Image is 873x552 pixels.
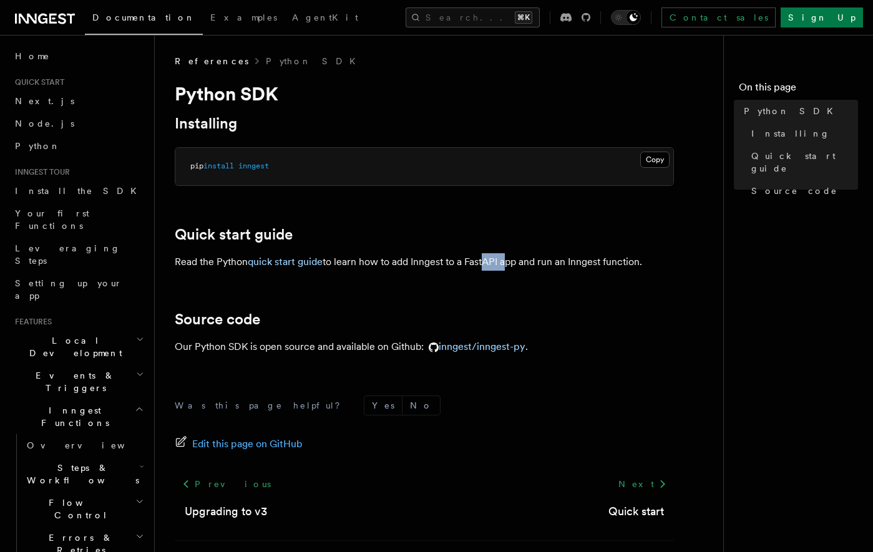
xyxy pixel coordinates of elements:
[248,256,323,268] a: quick start guide
[751,185,837,197] span: Source code
[22,491,147,526] button: Flow Control
[175,226,293,243] a: Quick start guide
[175,311,260,328] a: Source code
[85,4,203,35] a: Documentation
[10,90,147,112] a: Next.js
[661,7,776,27] a: Contact sales
[746,145,858,180] a: Quick start guide
[15,278,122,301] span: Setting up your app
[203,162,234,170] span: install
[10,237,147,272] a: Leveraging Steps
[10,364,147,399] button: Events & Triggers
[781,7,863,27] a: Sign Up
[175,115,237,132] a: Installing
[175,435,303,453] a: Edit this page on GitHub
[175,253,674,271] p: Read the Python to learn how to add Inngest to a FastAPI app and run an Inngest function.
[10,272,147,307] a: Setting up your app
[746,180,858,202] a: Source code
[22,457,147,491] button: Steps & Workflows
[175,473,278,495] a: Previous
[175,55,248,67] span: References
[10,77,64,87] span: Quick start
[292,12,358,22] span: AgentKit
[15,141,61,151] span: Python
[185,503,267,520] a: Upgrading to v3
[175,399,349,412] p: Was this page helpful?
[27,440,155,450] span: Overview
[424,341,525,352] a: inngest/inngest-py
[190,162,203,170] span: pip
[285,4,366,34] a: AgentKit
[739,80,858,100] h4: On this page
[15,186,144,196] span: Install the SDK
[203,4,285,34] a: Examples
[175,338,674,356] p: Our Python SDK is open source and available on Github: .
[515,11,532,24] kbd: ⌘K
[402,396,440,415] button: No
[92,12,195,22] span: Documentation
[10,180,147,202] a: Install the SDK
[10,329,147,364] button: Local Development
[10,167,70,177] span: Inngest tour
[611,10,641,25] button: Toggle dark mode
[739,100,858,122] a: Python SDK
[10,334,136,359] span: Local Development
[10,317,52,327] span: Features
[238,162,269,170] span: inngest
[744,105,841,117] span: Python SDK
[15,50,50,62] span: Home
[10,45,147,67] a: Home
[192,435,303,453] span: Edit this page on GitHub
[266,55,363,67] a: Python SDK
[10,404,135,429] span: Inngest Functions
[15,208,89,231] span: Your first Functions
[751,127,830,140] span: Installing
[751,150,858,175] span: Quick start guide
[10,112,147,135] a: Node.js
[746,122,858,145] a: Installing
[640,152,670,168] button: Copy
[22,434,147,457] a: Overview
[10,369,136,394] span: Events & Triggers
[15,243,120,266] span: Leveraging Steps
[10,399,147,434] button: Inngest Functions
[10,135,147,157] a: Python
[608,503,664,520] a: Quick start
[175,82,674,105] h1: Python SDK
[15,119,74,128] span: Node.js
[406,7,540,27] button: Search...⌘K
[15,96,74,106] span: Next.js
[22,462,139,487] span: Steps & Workflows
[210,12,277,22] span: Examples
[10,202,147,237] a: Your first Functions
[611,473,674,495] a: Next
[364,396,402,415] button: Yes
[22,496,135,521] span: Flow Control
